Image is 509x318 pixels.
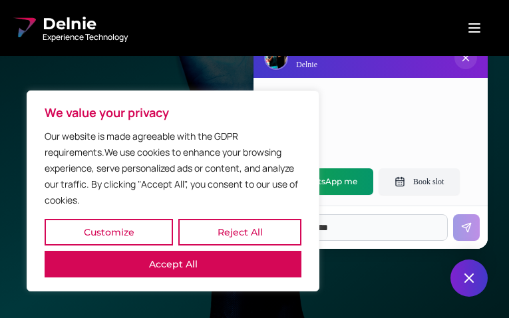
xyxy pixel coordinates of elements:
button: Open menu [450,15,498,41]
p: Delnie [296,59,330,70]
p: Our website is made agreeable with the GDPR requirements.We use cookies to enhance your browsing ... [45,128,301,208]
button: Reject All [178,219,301,245]
span: Experience Technology [43,32,128,43]
button: Book slot [379,168,460,195]
button: Accept All [45,251,301,277]
img: Delnie Logo [265,47,287,69]
span: Delnie [43,13,128,35]
button: Customize [45,219,173,245]
p: We value your privacy [45,104,301,120]
img: Delnie Logo [11,15,37,41]
a: Delnie Logo Full [11,13,128,43]
button: Close chat popup [454,47,477,69]
button: Close chat [450,259,488,297]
